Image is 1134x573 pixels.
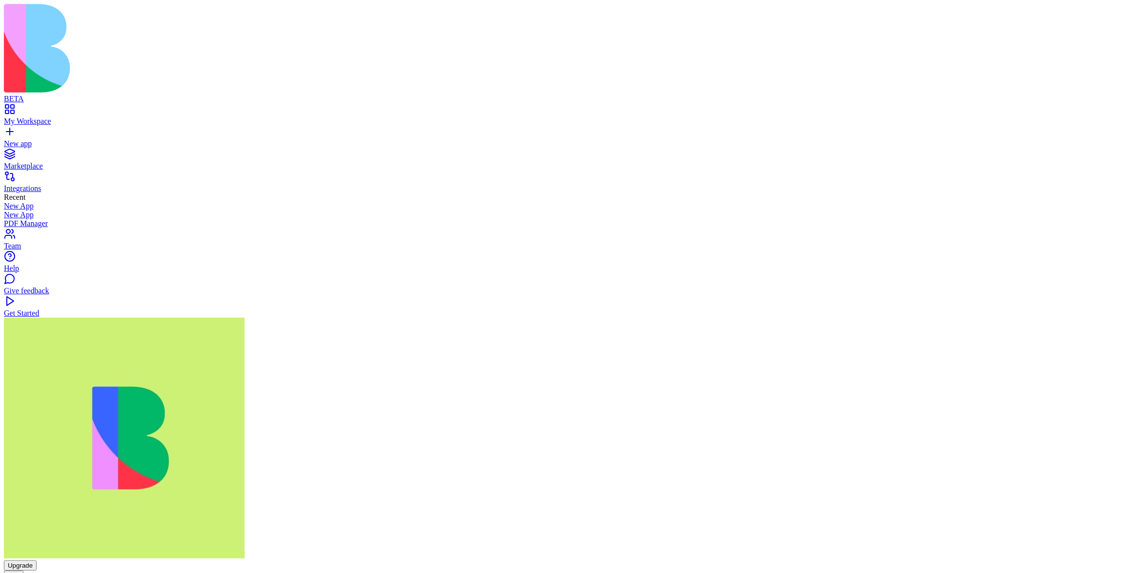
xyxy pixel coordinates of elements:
[4,175,1130,193] a: Integrations
[4,264,1130,273] div: Help
[4,108,1130,126] a: My Workspace
[4,255,1130,273] a: Help
[4,219,1130,228] a: PDF Manager
[4,233,1130,250] a: Team
[4,193,25,201] span: Recent
[4,4,396,93] img: logo
[4,286,1130,295] div: Give feedback
[4,242,1130,250] div: Team
[4,184,1130,193] div: Integrations
[123,8,138,23] button: DO
[8,9,70,22] h1: PDF Manager
[4,318,245,558] img: WhatsApp_Image_2025-01-03_at_11.26.17_rubx1k.jpg
[4,139,1130,148] div: New app
[4,202,1130,210] a: New App
[4,131,1130,148] a: New app
[4,117,1130,126] div: My Workspace
[4,278,1130,295] a: Give feedback
[4,561,37,569] a: Upgrade
[4,300,1130,318] a: Get Started
[4,86,1130,103] a: BETA
[4,95,1130,103] div: BETA
[4,210,1130,219] a: New App
[4,560,37,571] button: Upgrade
[4,309,1130,318] div: Get Started
[4,153,1130,171] a: Marketplace
[4,162,1130,171] div: Marketplace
